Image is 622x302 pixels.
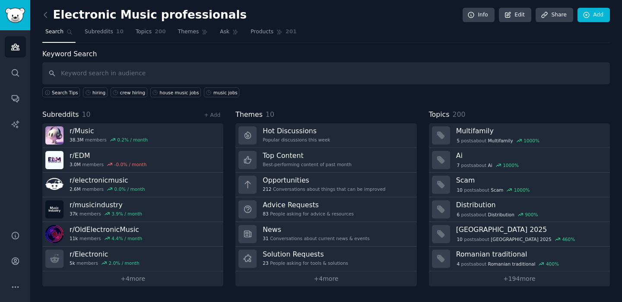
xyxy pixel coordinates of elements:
[263,225,369,234] h3: News
[263,176,385,185] h3: Opportunities
[42,173,223,197] a: r/electronicmusic2.6Mmembers0.0% / month
[45,200,63,218] img: musicindustry
[263,200,354,209] h3: Advice Requests
[109,260,140,266] div: 2.0 % / month
[70,186,145,192] div: members
[263,137,330,143] div: Popular discussions this week
[111,211,142,217] div: 3.9 % / month
[70,260,75,266] span: 5k
[133,25,169,43] a: Topics200
[111,87,147,97] a: crew hiring
[456,161,520,169] div: post s about
[456,126,604,135] h3: Multifamily
[491,187,503,193] span: Scam
[117,137,148,143] div: 0.2 % / month
[263,235,369,241] div: Conversations about current news & events
[263,211,268,217] span: 83
[83,87,108,97] a: hiring
[114,186,145,192] div: 0.0 % / month
[235,173,416,197] a: Opportunities212Conversations about things that can be improved
[70,235,78,241] span: 11k
[429,123,610,148] a: Multifamily5postsaboutMultifamily1000%
[503,162,519,168] div: 1000 %
[82,110,91,119] span: 10
[266,110,274,119] span: 10
[429,197,610,222] a: Distribution6postsaboutDistribution900%
[70,176,145,185] h3: r/ electronicmusic
[116,28,124,36] span: 10
[45,126,63,145] img: Music
[70,235,142,241] div: members
[456,235,576,243] div: post s about
[263,161,352,167] div: Best-performing content of past month
[204,112,220,118] a: + Add
[42,25,76,43] a: Search
[457,162,460,168] span: 7
[235,271,416,286] a: +4more
[263,211,354,217] div: People asking for advice & resources
[456,151,604,160] h3: Ai
[204,87,239,97] a: music jobs
[114,161,147,167] div: -0.0 % / month
[429,271,610,286] a: +194more
[491,236,551,242] span: [GEOGRAPHIC_DATA] 2025
[70,211,78,217] span: 37k
[92,90,105,96] div: hiring
[155,28,166,36] span: 200
[488,261,536,267] span: Romanian traditional
[457,236,462,242] span: 10
[456,260,560,268] div: post s about
[42,271,223,286] a: +4more
[178,28,199,36] span: Themes
[429,148,610,173] a: Ai7postsaboutAi1000%
[457,138,460,144] span: 5
[514,187,530,193] div: 1000 %
[263,186,385,192] div: Conversations about things that can be improved
[160,90,199,96] div: house music jobs
[235,148,416,173] a: Top ContentBest-performing content of past month
[263,151,352,160] h3: Top Content
[248,25,299,43] a: Products201
[42,247,223,271] a: r/Electronic5kmembers2.0% / month
[85,28,113,36] span: Subreddits
[235,123,416,148] a: Hot DiscussionsPopular discussions this week
[429,109,450,120] span: Topics
[456,250,604,259] h3: Romanian traditional
[429,222,610,247] a: [GEOGRAPHIC_DATA] 202510postsabout[GEOGRAPHIC_DATA] 2025460%
[488,162,492,168] span: Ai
[499,8,531,22] a: Edit
[456,211,539,218] div: post s about
[429,173,610,197] a: Scam10postsaboutScam1000%
[70,250,140,259] h3: r/ Electronic
[546,261,559,267] div: 400 %
[235,247,416,271] a: Solution Requests23People asking for tools & solutions
[42,148,223,173] a: r/EDM3.0Mmembers-0.0% / month
[120,90,145,96] div: crew hiring
[42,197,223,222] a: r/musicindustry37kmembers3.9% / month
[263,260,268,266] span: 23
[70,137,148,143] div: members
[456,225,604,234] h3: [GEOGRAPHIC_DATA] 2025
[70,161,146,167] div: members
[217,25,241,43] a: Ask
[235,109,263,120] span: Themes
[70,200,142,209] h3: r/ musicindustry
[42,8,247,22] h2: Electronic Music professionals
[429,247,610,271] a: Romanian traditional4postsaboutRomanian traditional400%
[42,123,223,148] a: r/Music38.3Mmembers0.2% / month
[263,260,348,266] div: People asking for tools & solutions
[456,186,531,194] div: post s about
[463,8,495,22] a: Info
[70,161,81,167] span: 3.0M
[457,212,460,218] span: 6
[578,8,610,22] a: Add
[70,151,146,160] h3: r/ EDM
[70,225,142,234] h3: r/ OldElectronicMusic
[175,25,211,43] a: Themes
[456,137,540,145] div: post s about
[42,222,223,247] a: r/OldElectronicMusic11kmembers4.4% / month
[70,260,140,266] div: members
[42,87,80,97] button: Search Tips
[52,90,78,96] span: Search Tips
[457,261,460,267] span: 4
